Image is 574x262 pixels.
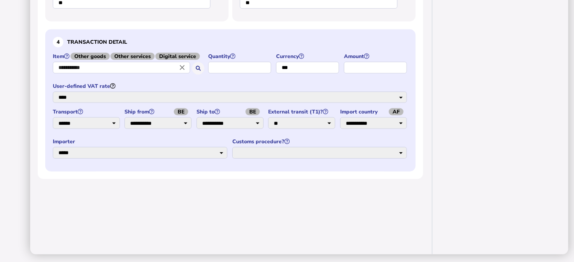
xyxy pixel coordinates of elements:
h3: Transaction detail [53,37,408,47]
label: User-defined VAT rate [53,83,408,90]
span: AF [389,108,404,115]
label: Transport [53,108,121,115]
span: Digital service [155,53,200,60]
label: Customs procedure? [232,138,408,145]
div: 4 [53,37,63,47]
label: Item [53,53,204,60]
label: Import country [340,108,408,115]
i: Close [178,63,186,72]
span: BE [174,108,188,115]
span: Other services [111,53,155,60]
span: BE [246,108,260,115]
button: Search for an item by HS code or use natural language description [192,62,204,75]
label: Amount [344,53,408,60]
section: Define the item, and answer additional questions [45,29,416,172]
label: Quantity [208,53,272,60]
label: Ship to [196,108,264,115]
span: Other goods [71,53,110,60]
label: External transit (T1)? [268,108,336,115]
label: Currency [276,53,340,60]
label: Importer [53,138,229,145]
label: Ship from [124,108,192,115]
